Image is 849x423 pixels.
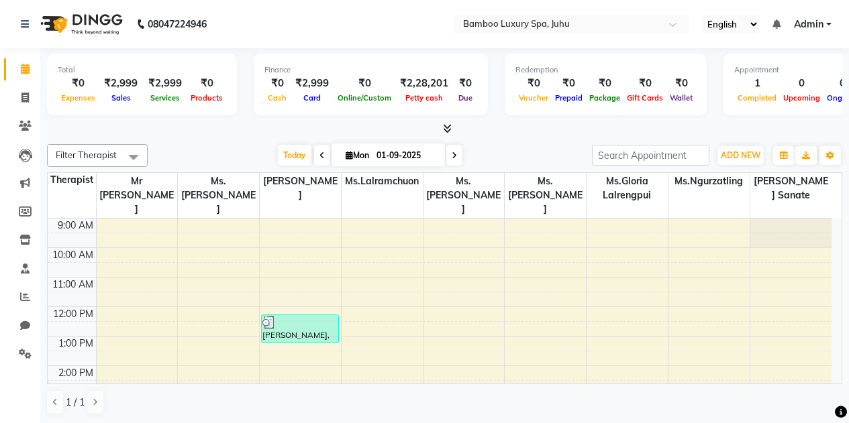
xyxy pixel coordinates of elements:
div: 0 [780,76,823,91]
span: Gift Cards [623,93,666,103]
b: 08047224946 [148,5,207,43]
div: 9:00 AM [55,219,96,233]
div: Finance [264,64,477,76]
div: Redemption [515,64,696,76]
span: Voucher [515,93,552,103]
div: ₹0 [666,76,696,91]
span: Mr [PERSON_NAME] [97,173,178,218]
span: Expenses [58,93,99,103]
span: Mon [342,150,372,160]
span: Ms.[PERSON_NAME] [423,173,505,218]
span: Products [187,93,226,103]
div: Total [58,64,226,76]
span: Filter Therapist [56,149,117,160]
div: ₹0 [454,76,477,91]
button: ADD NEW [717,146,764,165]
div: ₹2,999 [99,76,143,91]
span: Ms.Ngurzatling [668,173,750,190]
span: Package [586,93,623,103]
span: Wallet [666,93,696,103]
div: ₹0 [187,76,226,91]
span: [PERSON_NAME] Sanate [750,173,832,204]
img: logo [34,5,126,43]
div: ₹0 [552,76,586,91]
div: 1 [734,76,780,91]
span: Online/Custom [334,93,395,103]
span: Ms.Lalramchuon [342,173,423,190]
span: Admin [794,17,823,32]
div: ₹2,999 [290,76,334,91]
span: Completed [734,93,780,103]
span: Sales [108,93,134,103]
span: 1 / 1 [66,396,85,410]
span: Services [147,93,183,103]
span: ADD NEW [721,150,760,160]
div: 2:00 PM [56,366,96,380]
input: Search Appointment [592,145,709,166]
span: Upcoming [780,93,823,103]
span: Ms.Gloria Lalrengpui [587,173,668,204]
span: Prepaid [552,93,586,103]
div: ₹0 [623,76,666,91]
div: ₹2,999 [143,76,187,91]
div: 1:00 PM [56,337,96,351]
span: Card [300,93,324,103]
div: 11:00 AM [50,278,96,292]
span: Petty cash [402,93,446,103]
div: ₹0 [515,76,552,91]
input: 2025-09-01 [372,145,440,166]
div: Therapist [48,173,96,187]
span: [PERSON_NAME] [260,173,341,204]
div: ₹0 [334,76,395,91]
div: ₹0 [264,76,290,91]
div: ₹0 [586,76,623,91]
span: Due [455,93,476,103]
div: ₹0 [58,76,99,91]
div: ₹2,28,201 [395,76,454,91]
span: Today [278,145,311,166]
span: Ms.[PERSON_NAME] [178,173,259,218]
div: 12:00 PM [50,307,96,321]
div: 10:00 AM [50,248,96,262]
span: Ms.[PERSON_NAME] [505,173,586,218]
div: [PERSON_NAME], TK01, 12:15 PM-01:15 PM, Swedish massage -60 MIN [262,315,338,343]
span: Cash [264,93,290,103]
